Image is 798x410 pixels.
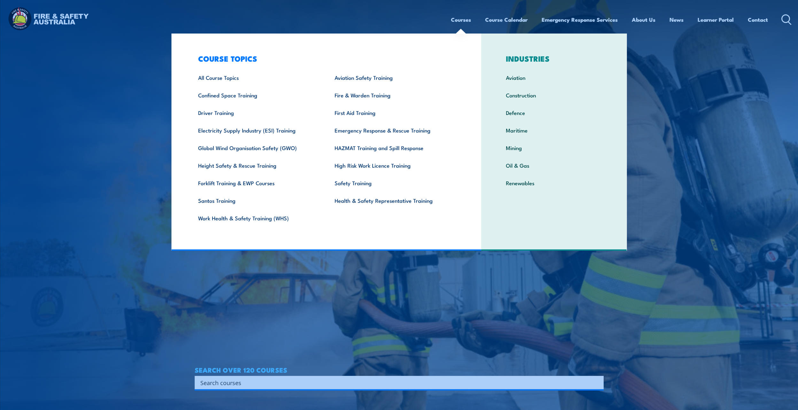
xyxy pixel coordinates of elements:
[188,69,325,86] a: All Course Topics
[325,174,461,192] a: Safety Training
[200,378,590,387] input: Search input
[496,69,612,86] a: Aviation
[325,69,461,86] a: Aviation Safety Training
[188,192,325,209] a: Santos Training
[451,11,471,28] a: Courses
[698,11,734,28] a: Learner Portal
[188,121,325,139] a: Electricity Supply Industry (ESI) Training
[496,54,612,63] h3: INDUSTRIES
[748,11,768,28] a: Contact
[188,54,461,63] h3: COURSE TOPICS
[202,378,591,387] form: Search form
[670,11,684,28] a: News
[188,139,325,156] a: Global Wind Organisation Safety (GWO)
[496,156,612,174] a: Oil & Gas
[496,104,612,121] a: Defence
[496,121,612,139] a: Maritime
[325,192,461,209] a: Health & Safety Representative Training
[593,378,601,387] button: Search magnifier button
[188,156,325,174] a: Height Safety & Rescue Training
[188,86,325,104] a: Confined Space Training
[325,86,461,104] a: Fire & Warden Training
[325,104,461,121] a: First Aid Training
[496,86,612,104] a: Construction
[325,139,461,156] a: HAZMAT Training and Spill Response
[195,366,604,373] h4: SEARCH OVER 120 COURSES
[325,121,461,139] a: Emergency Response & Rescue Training
[496,174,612,192] a: Renewables
[542,11,618,28] a: Emergency Response Services
[325,156,461,174] a: High Risk Work Licence Training
[188,174,325,192] a: Forklift Training & EWP Courses
[485,11,528,28] a: Course Calendar
[188,104,325,121] a: Driver Training
[632,11,655,28] a: About Us
[188,209,325,227] a: Work Health & Safety Training (WHS)
[496,139,612,156] a: Mining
